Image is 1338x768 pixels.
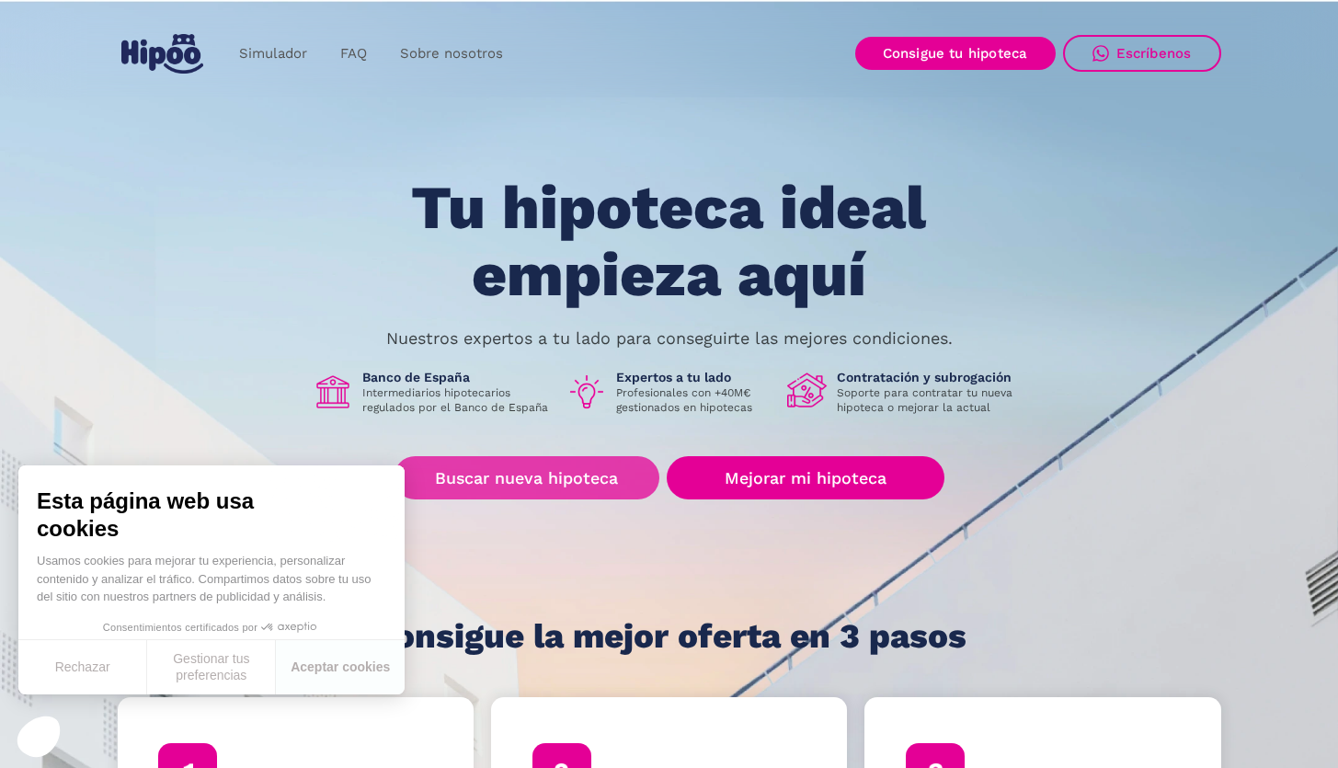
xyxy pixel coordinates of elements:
[394,456,659,499] a: Buscar nueva hipoteca
[372,618,966,655] h1: Consigue la mejor oferta en 3 pasos
[362,369,552,385] h1: Banco de España
[324,36,383,72] a: FAQ
[1116,45,1192,62] div: Escríbenos
[320,175,1017,308] h1: Tu hipoteca ideal empieza aquí
[1063,35,1221,72] a: Escríbenos
[383,36,520,72] a: Sobre nosotros
[386,331,953,346] p: Nuestros expertos a tu lado para conseguirte las mejores condiciones.
[667,456,943,499] a: Mejorar mi hipoteca
[362,385,552,415] p: Intermediarios hipotecarios regulados por el Banco de España
[118,27,208,81] a: home
[223,36,324,72] a: Simulador
[837,385,1026,415] p: Soporte para contratar tu nueva hipoteca o mejorar la actual
[616,369,772,385] h1: Expertos a tu lado
[837,369,1026,385] h1: Contratación y subrogación
[855,37,1056,70] a: Consigue tu hipoteca
[616,385,772,415] p: Profesionales con +40M€ gestionados en hipotecas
